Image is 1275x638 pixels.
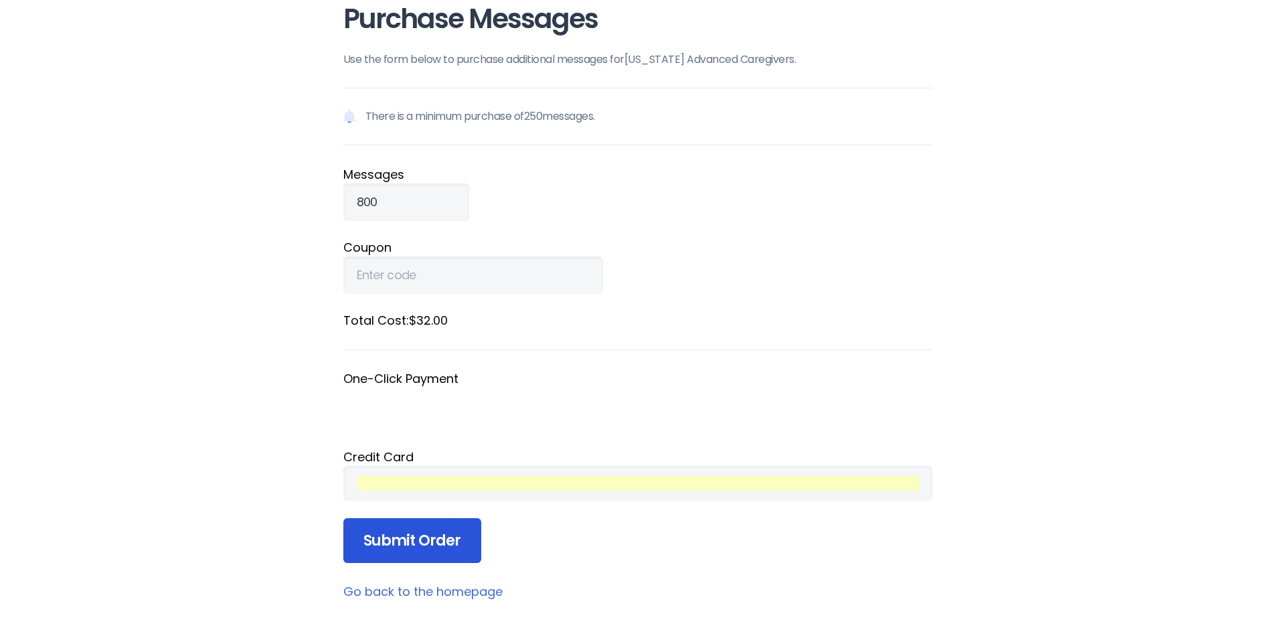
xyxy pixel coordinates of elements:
label: Coupon [343,238,932,256]
p: Use the form below to purchase additional messages for [US_STATE] Advanced Caregivers . [343,52,932,68]
p: There is a minimum purchase of 250 messages. [343,88,932,145]
input: Submit Order [343,518,481,564]
fieldset: One-Click Payment [343,370,932,430]
input: Qty [343,183,469,221]
div: Credit Card [343,448,932,466]
input: Enter code [343,256,603,294]
h1: Purchase Messages [343,4,932,34]
label: Total Cost: $32.00 [343,311,932,329]
img: Notification icon [343,108,355,125]
iframe: Secure card payment input frame [357,476,919,491]
iframe: Secure payment button frame [343,388,932,430]
a: Go back to the homepage [343,583,503,600]
label: Message s [343,165,932,183]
